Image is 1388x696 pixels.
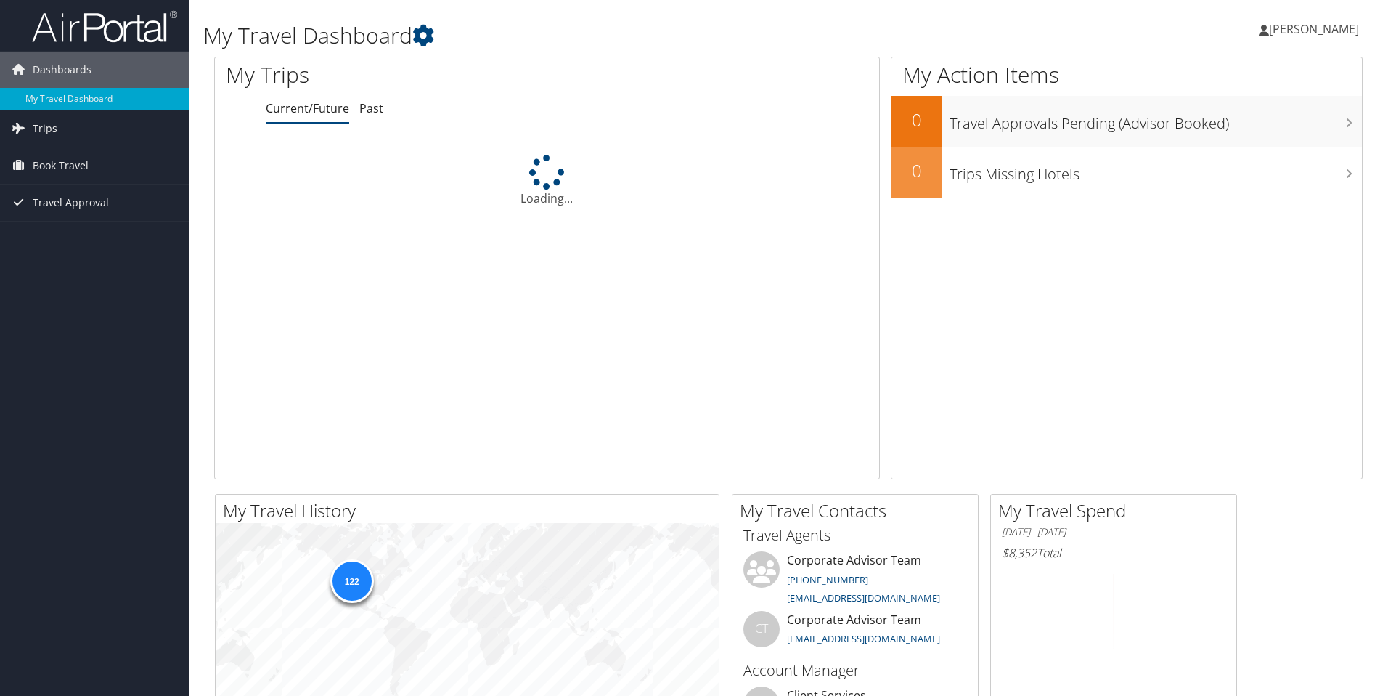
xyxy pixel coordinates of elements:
[891,147,1362,198] a: 0Trips Missing Hotels
[891,108,942,132] h2: 0
[33,110,57,147] span: Trips
[33,52,91,88] span: Dashboards
[743,660,967,681] h3: Account Manager
[223,498,719,523] h2: My Travel History
[33,147,89,184] span: Book Travel
[743,525,967,546] h3: Travel Agents
[736,611,974,658] li: Corporate Advisor Team
[1002,545,1037,561] span: $8,352
[1269,21,1359,37] span: [PERSON_NAME]
[891,96,1362,147] a: 0Travel Approvals Pending (Advisor Booked)
[743,611,780,647] div: CT
[787,591,940,604] a: [EMAIL_ADDRESS][DOMAIN_NAME]
[32,9,177,44] img: airportal-logo.png
[215,155,879,207] div: Loading...
[1002,545,1225,561] h6: Total
[736,551,974,611] li: Corporate Advisor Team
[950,106,1362,134] h3: Travel Approvals Pending (Advisor Booked)
[950,157,1362,185] h3: Trips Missing Hotels
[891,158,942,183] h2: 0
[787,632,940,645] a: [EMAIL_ADDRESS][DOMAIN_NAME]
[33,185,109,221] span: Travel Approval
[1002,525,1225,539] h6: [DATE] - [DATE]
[740,498,978,523] h2: My Travel Contacts
[1259,7,1373,51] a: [PERSON_NAME]
[266,100,349,116] a: Current/Future
[330,559,373,603] div: 122
[891,60,1362,90] h1: My Action Items
[226,60,592,90] h1: My Trips
[998,498,1236,523] h2: My Travel Spend
[787,573,868,586] a: [PHONE_NUMBER]
[359,100,383,116] a: Past
[203,20,984,51] h1: My Travel Dashboard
